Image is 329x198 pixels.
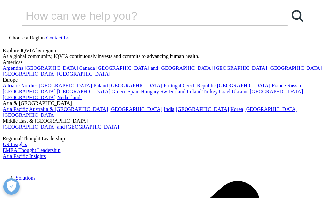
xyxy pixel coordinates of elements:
[128,89,140,94] a: Spain
[164,106,174,112] a: India
[112,89,126,94] a: Greece
[3,59,326,65] div: Americas
[3,142,27,147] a: US Insights
[46,35,69,40] a: Contact Us
[96,65,213,71] a: [GEOGRAPHIC_DATA] and [GEOGRAPHIC_DATA]
[3,77,326,83] div: Europe
[3,178,20,195] button: Open Preferences
[21,83,37,88] a: Nordics
[272,83,286,88] a: France
[183,83,216,88] a: Czech Republic
[109,83,162,88] a: [GEOGRAPHIC_DATA]
[288,6,307,25] a: Search
[79,65,95,71] a: Canada
[3,112,56,118] a: [GEOGRAPHIC_DATA]
[3,89,56,94] a: [GEOGRAPHIC_DATA]
[3,65,23,71] a: Argentina
[287,83,301,88] a: Russia
[57,71,110,77] a: [GEOGRAPHIC_DATA]
[214,65,267,71] a: [GEOGRAPHIC_DATA]
[3,53,326,59] div: As a global community, IQVIA continuously invests and commits to advancing human health.
[219,89,231,94] a: Israel
[93,83,108,88] a: Poland
[16,175,35,181] a: Solutions
[160,89,185,94] a: Switzerland
[3,83,20,88] a: Adriatic
[9,35,45,40] span: Choose a Region
[3,100,326,106] div: Asia & [GEOGRAPHIC_DATA]
[244,106,297,112] a: [GEOGRAPHIC_DATA]
[22,6,269,25] input: Search
[187,89,201,94] a: Ireland
[250,89,303,94] a: [GEOGRAPHIC_DATA]
[268,65,322,71] a: [GEOGRAPHIC_DATA]
[164,83,181,88] a: Portugal
[232,89,249,94] a: Ukraine
[141,89,159,94] a: Hungary
[29,106,108,112] a: Australia & [GEOGRAPHIC_DATA]
[39,83,92,88] a: [GEOGRAPHIC_DATA]
[217,83,270,88] a: [GEOGRAPHIC_DATA]
[57,95,82,100] a: Netherlands
[3,71,56,77] a: [GEOGRAPHIC_DATA]
[3,136,326,142] div: Regional Thought Leadership
[3,153,46,159] a: Asia Pacific Insights
[292,10,303,22] svg: Search
[230,106,243,112] a: Korea
[3,124,119,129] a: [GEOGRAPHIC_DATA] and [GEOGRAPHIC_DATA]
[3,118,326,124] div: Middle East & [GEOGRAPHIC_DATA]
[3,48,326,53] div: Explore IQVIA by region
[3,95,56,100] a: [GEOGRAPHIC_DATA]
[3,147,60,153] a: EMEA Thought Leadership
[3,159,55,169] img: IQVIA Healthcare Information Technology and Pharma Clinical Research Company
[176,106,229,112] a: [GEOGRAPHIC_DATA]
[25,65,78,71] a: [GEOGRAPHIC_DATA]
[3,106,28,112] a: Asia Pacific
[109,106,162,112] a: [GEOGRAPHIC_DATA]
[57,89,110,94] a: [GEOGRAPHIC_DATA]
[203,89,218,94] a: Turkey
